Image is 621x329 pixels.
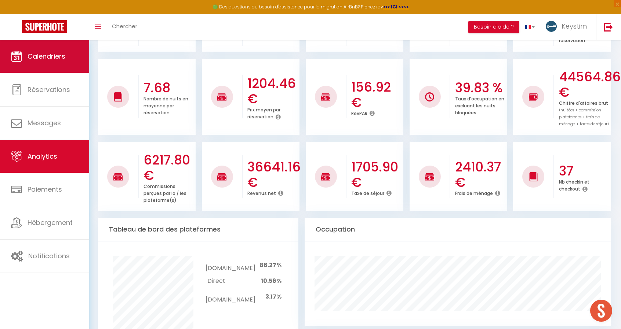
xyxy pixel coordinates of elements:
div: Occupation [305,218,611,241]
h3: 1204.46 € [247,76,298,107]
p: Prix moyen par réservation [247,105,280,120]
td: [DOMAIN_NAME] [206,287,255,306]
h3: 37 [559,163,609,179]
img: Super Booking [22,20,67,33]
p: Nb checkin et checkout [559,177,589,192]
p: Taux d'occupation en excluant les nuits bloquées [455,94,504,116]
a: Chercher [106,14,143,40]
td: [DOMAIN_NAME] [206,256,255,275]
div: Ouvrir le chat [590,300,612,322]
h3: 6217.80 € [144,152,194,183]
h3: 44564.86 € [559,69,609,100]
span: Paiements [28,185,62,194]
div: Tableau de bord des plateformes [98,218,298,241]
h3: 7.68 [144,80,194,96]
span: Messages [28,118,61,127]
span: Hébergement [28,218,73,227]
td: Direct [206,274,255,287]
span: Notifications [28,251,70,260]
h3: 156.92 € [351,80,402,110]
img: logout [604,22,613,32]
h3: 1705.90 € [351,159,402,190]
span: Chercher [112,22,137,30]
span: 10.56% [261,277,282,285]
p: Nombre moyen de voyageurs par réservation [559,22,601,44]
span: Réservations [28,85,70,94]
span: (nuitées + commission plateformes + frais de ménage + taxes de séjour) [559,107,609,127]
span: 86.27% [259,261,282,269]
p: Nombre de nuits en moyenne par réservation [144,94,188,116]
span: 3.17% [265,292,282,301]
h3: 39.83 % [455,80,505,96]
span: Keystim [562,22,587,31]
p: Chiffre d'affaires brut [559,99,609,127]
h3: 36641.16 € [247,159,298,190]
p: Commissions perçues par la / les plateforme(s) [144,182,186,203]
p: Taxe de séjour [351,189,384,196]
p: RevPAR [351,109,367,117]
h3: 2410.37 € [455,159,505,190]
img: ... [546,21,557,32]
span: Analytics [28,152,57,161]
a: >>> ICI <<<< [383,4,409,10]
p: Frais de ménage [455,189,493,196]
img: NO IMAGE [425,92,434,101]
a: ... Keystim [540,14,596,40]
span: Calendriers [28,52,65,61]
button: Besoin d'aide ? [468,21,519,33]
p: Revenus net [247,189,276,196]
img: NO IMAGE [529,92,538,101]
